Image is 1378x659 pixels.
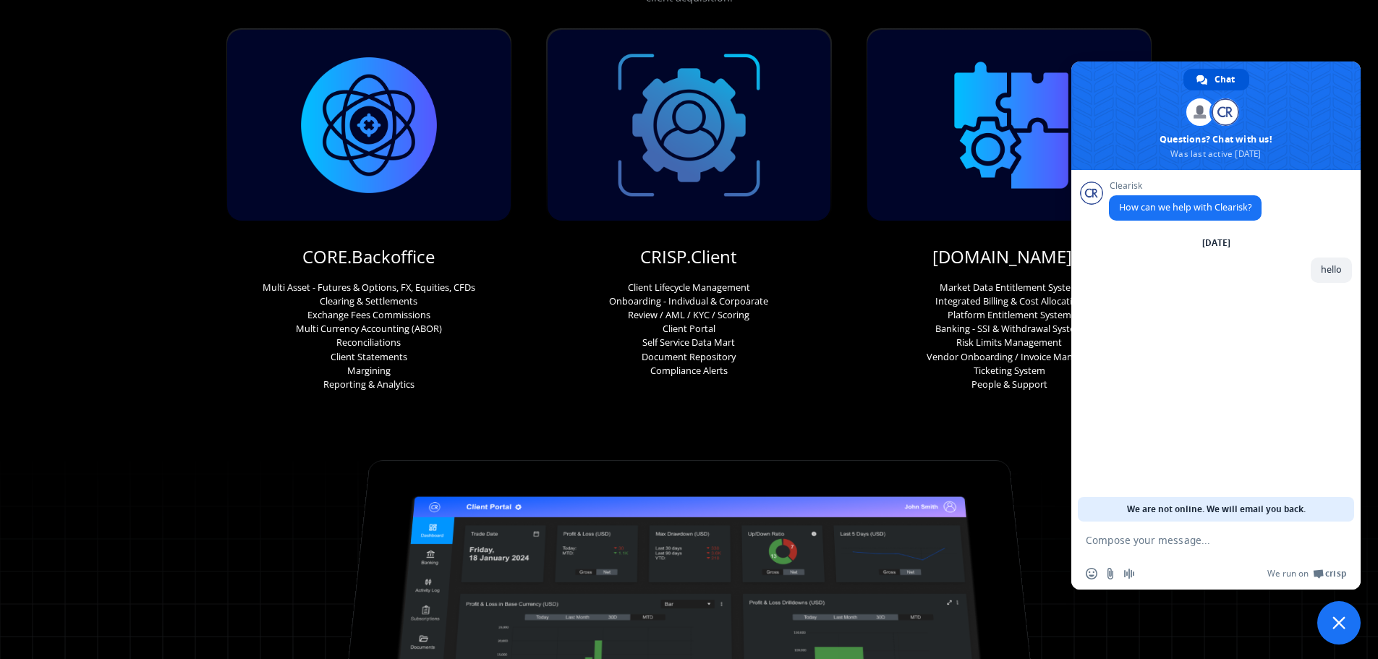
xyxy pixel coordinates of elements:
[1202,239,1230,247] div: [DATE]
[302,245,435,269] a: CORE.Backoffice
[927,281,1092,392] p: Market Data Entitlement System Integrated Billing & Cost Allocation Platform Entitlement System B...
[609,281,768,378] p: Client Lifecycle Management Onboarding - Indivdual & Corpoarate Review / AML / KYC / Scoring Clie...
[1215,69,1235,90] span: Chat
[1325,568,1346,579] span: Crisp
[1086,568,1097,579] span: Insert an emoji
[1123,568,1135,579] span: Audio message
[1267,568,1309,579] span: We run on
[1321,263,1342,276] span: hello
[1127,497,1306,522] span: We are not online. We will email you back.
[1183,69,1249,90] div: Chat
[1267,568,1346,579] a: We run onCrisp
[263,281,475,392] p: Multi Asset - Futures & Options, FX, Equities, CFDs Clearing & Settlements Exchange Fees Commissi...
[640,245,737,269] a: CRISP.Client
[1105,568,1116,579] span: Send a file
[1317,601,1361,645] div: Close chat
[1109,181,1262,191] span: Clearisk
[1119,201,1251,213] span: How can we help with Clearisk?
[932,245,1086,269] a: [DOMAIN_NAME] +
[1086,534,1314,547] textarea: Compose your message...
